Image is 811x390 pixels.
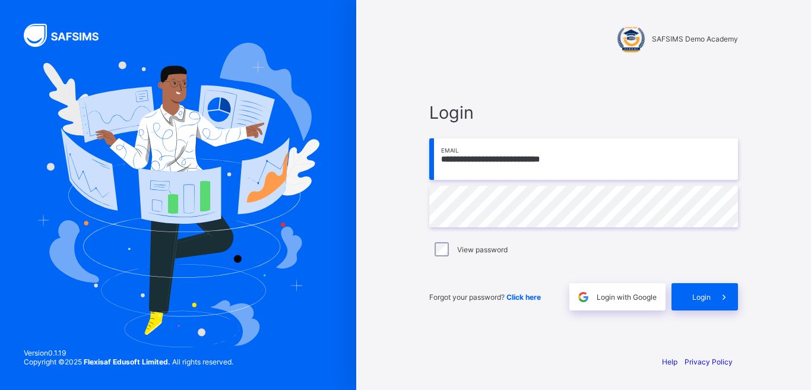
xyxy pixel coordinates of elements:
[429,102,738,123] span: Login
[597,293,657,302] span: Login with Google
[457,245,508,254] label: View password
[652,34,738,43] span: SAFSIMS Demo Academy
[24,24,113,47] img: SAFSIMS Logo
[506,293,541,302] a: Click here
[24,348,233,357] span: Version 0.1.19
[84,357,170,366] strong: Flexisaf Edusoft Limited.
[662,357,677,366] a: Help
[692,293,711,302] span: Login
[37,43,319,347] img: Hero Image
[429,293,541,302] span: Forgot your password?
[685,357,733,366] a: Privacy Policy
[576,290,590,304] img: google.396cfc9801f0270233282035f929180a.svg
[24,357,233,366] span: Copyright © 2025 All rights reserved.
